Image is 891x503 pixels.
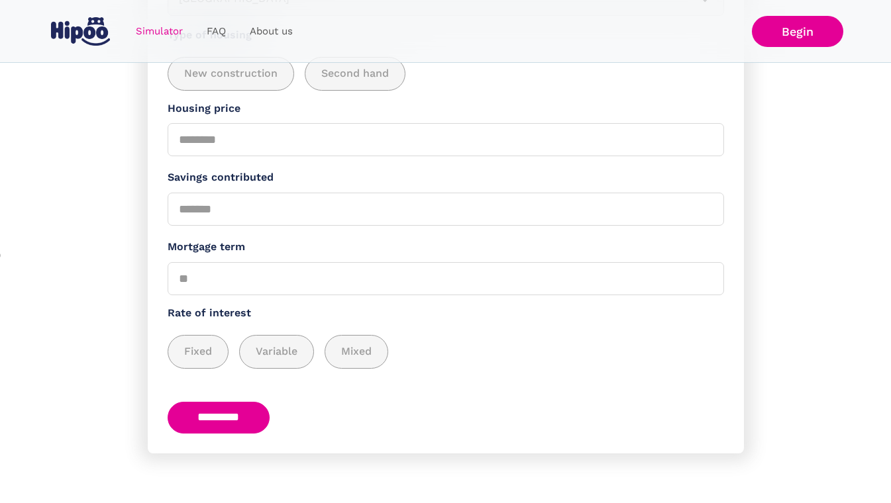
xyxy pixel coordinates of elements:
[168,102,240,114] font: Housing price
[184,345,212,357] font: Fixed
[168,240,245,253] font: Mortgage term
[168,57,724,91] div: add_description_here
[124,19,195,44] a: Simulator
[752,16,843,47] a: Begin
[321,67,389,79] font: Second hand
[250,25,293,37] font: About us
[341,345,372,357] font: Mixed
[238,19,305,44] a: About us
[195,19,238,44] a: FAQ
[168,306,251,319] font: Rate of interest
[207,25,226,37] font: FAQ
[184,67,278,79] font: New construction
[782,24,813,38] font: Begin
[168,335,724,369] div: add_description_here
[256,345,297,357] font: Variable
[168,171,274,183] font: Savings contributed
[136,25,183,37] font: Simulator
[48,12,113,51] a: home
